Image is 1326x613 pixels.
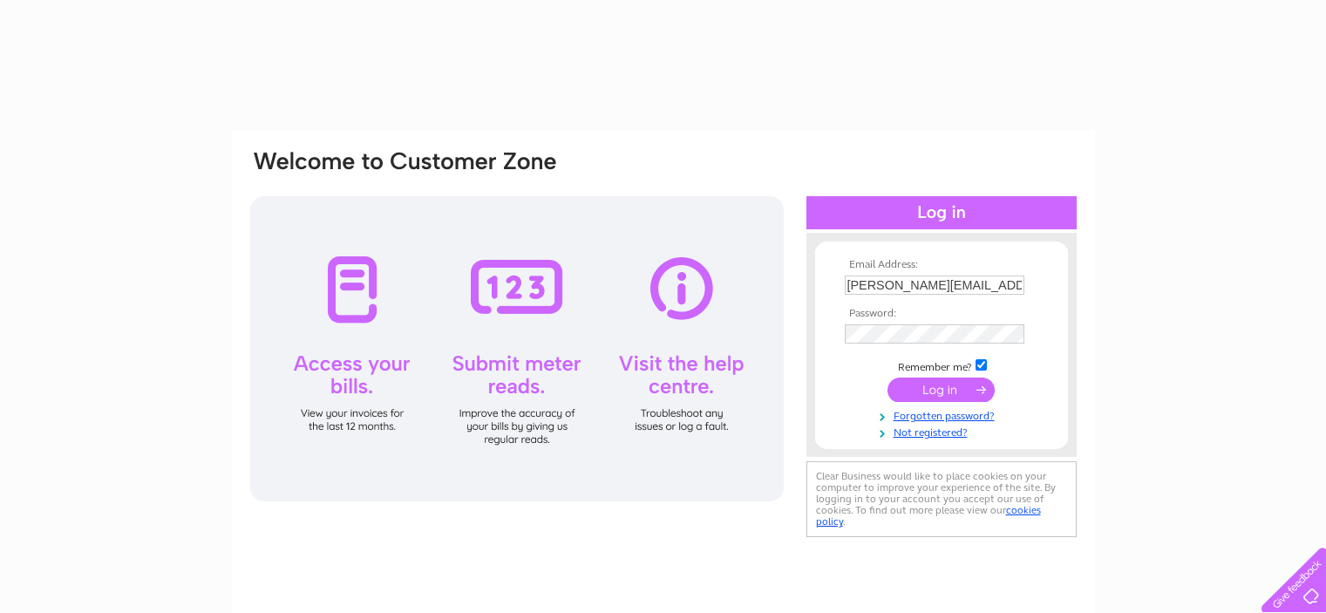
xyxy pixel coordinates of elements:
[845,423,1043,439] a: Not registered?
[887,378,995,402] input: Submit
[840,308,1043,320] th: Password:
[840,259,1043,271] th: Email Address:
[840,357,1043,374] td: Remember me?
[845,406,1043,423] a: Forgotten password?
[816,504,1041,528] a: cookies policy
[806,461,1077,537] div: Clear Business would like to place cookies on your computer to improve your experience of the sit...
